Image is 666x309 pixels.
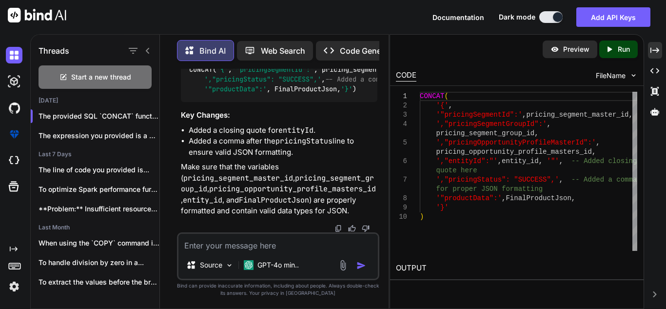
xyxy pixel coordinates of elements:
code: pricing_segment_master_id [183,173,293,183]
span: -- Added closing [571,157,637,165]
div: CODE [396,70,416,82]
p: Bind can provide inaccurate information, including about people. Always double-check its answers.... [177,282,379,297]
p: Web Search [261,45,305,57]
img: Bind AI [8,8,66,22]
p: Code Generator [340,45,399,57]
img: darkChat [6,47,22,63]
div: 1 [396,92,407,101]
span: , [571,194,575,202]
p: Bind AI [199,45,226,57]
li: Added a comma after the line to ensure valid JSON formatting. [189,136,377,158]
span: , [596,139,600,146]
span: pricing_opportunity_profile_masters_id [436,148,592,156]
span: quote here [436,166,477,174]
img: copy [334,225,342,232]
div: 5 [396,138,407,147]
img: githubDark [6,100,22,116]
code: entity_id [183,195,222,205]
span: ',"pricingOpportunityProfileMasterId":' [436,139,596,146]
h2: OUTPUT [390,257,644,280]
img: premium [6,126,22,143]
span: FileName [596,71,626,81]
p: To get the status of the result... [39,297,159,307]
span: -- Added a comma [571,176,637,184]
div: 7 [396,175,407,185]
span: , [559,176,563,184]
span: '"' [547,157,559,165]
span: entity_id [502,157,539,165]
p: The expression you provided is a SQL win... [39,131,159,141]
p: To optimize Spark performance further within the... [39,185,159,194]
span: , [559,157,563,165]
code: FinalProductJson [239,195,309,205]
img: like [348,225,356,232]
p: To extract the values before the brackets... [39,277,159,287]
h1: Threads [39,45,69,57]
div: 10 [396,212,407,222]
span: '{' [216,65,228,74]
div: 6 [396,157,407,166]
span: , [449,102,452,109]
h3: Key Changes: [181,110,377,121]
span: '}' [341,85,353,94]
div: 8 [396,194,407,203]
p: **Problem:** Insufficient resources for the IRAS lead... [39,204,159,214]
code: pricingStatus [275,136,333,146]
span: , [502,194,506,202]
img: preview [550,45,559,54]
img: icon [356,261,366,270]
p: When using the `COPY` command in a... [39,238,159,248]
div: 3 [396,110,407,120]
img: dislike [362,225,370,232]
img: settings [6,278,22,295]
p: To handle division by zero in a... [39,258,159,268]
span: pricing_segment_group_id [436,129,535,137]
span: Start a new thread [71,72,131,82]
span: , [547,120,550,128]
span: '{' [436,102,449,109]
button: Documentation [432,12,484,22]
span: , [592,148,596,156]
span: , [629,111,633,119]
div: 9 [396,203,407,212]
span: , [522,111,526,119]
span: Dark mode [499,12,535,22]
h2: [DATE] [31,97,159,104]
span: ) [420,213,424,221]
span: Documentation [432,13,484,21]
p: Source [200,260,222,270]
span: '"productData":' [436,194,502,202]
h2: Last Month [31,224,159,231]
span: ( [444,92,448,100]
img: attachment [337,260,349,271]
img: chevron down [629,71,638,80]
button: Add API Keys [576,7,650,27]
span: '"pricingSegmentId":' [232,65,314,74]
p: The line of code you provided is... [39,165,159,175]
span: '}' [436,204,449,211]
p: Preview [563,44,589,54]
img: cloudideIcon [6,152,22,169]
span: '"pricingSegmentId":' [436,111,522,119]
li: Added a closing quote for . [189,125,377,136]
span: for proper JSON formatting [436,185,543,193]
p: Make sure that the variables ( , , , , and ) are properly formatted and contain valid data types ... [181,162,377,217]
p: Run [618,44,630,54]
code: entityId [278,125,313,135]
span: ',"pricingStatus": "SUCCESS",' [436,176,559,184]
span: '"productData":' [204,85,267,94]
code: pricing_opportunity_profile_masters_id [209,184,376,194]
span: , [534,129,538,137]
img: darkAi-studio [6,73,22,90]
h2: Last 7 Days [31,150,159,158]
div: 4 [396,120,407,129]
span: , [498,157,502,165]
p: The provided SQL `CONCAT` function appea... [39,111,159,121]
img: Pick Models [225,261,234,269]
span: , [539,157,543,165]
p: GPT-4o min.. [257,260,299,270]
img: GPT-4o mini [244,260,254,270]
span: pricing_segment_master_id [526,111,628,119]
span: ',"entityId":"' [436,157,498,165]
span: ',"pricingSegmentGroupId":' [436,120,547,128]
